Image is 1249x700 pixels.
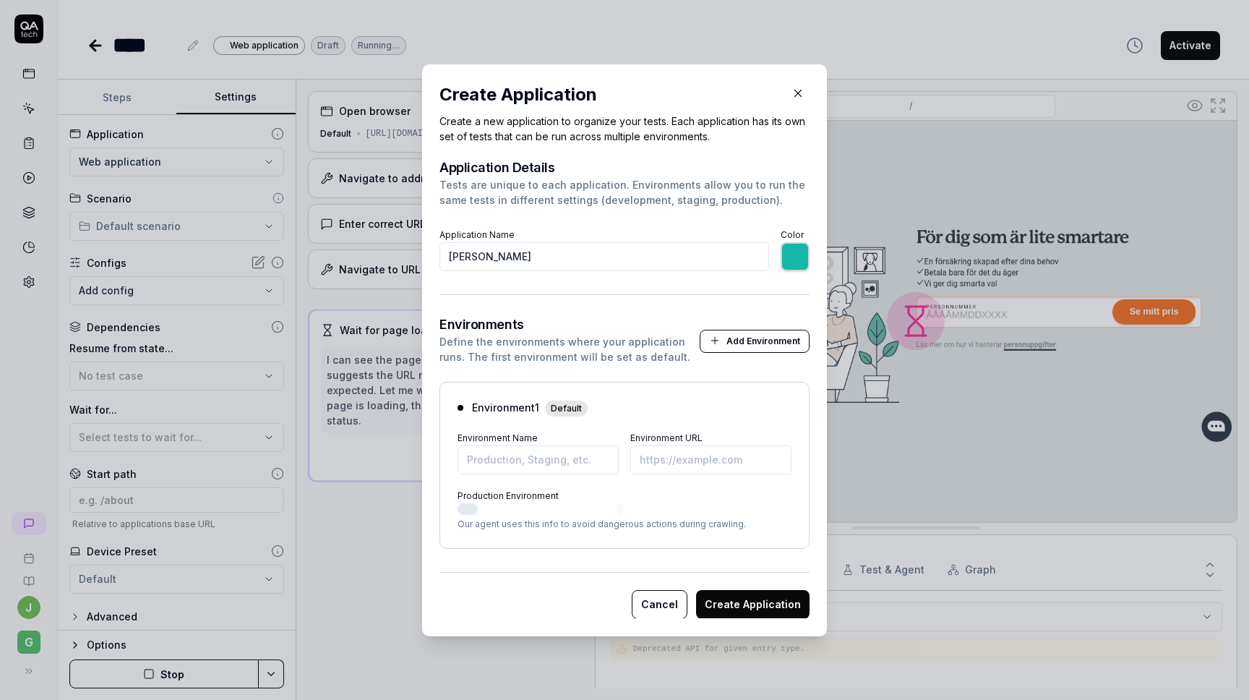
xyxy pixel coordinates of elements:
button: Add Environment [700,329,810,352]
div: Tests are unique to each application. Environments allow you to run the same tests in different s... [439,177,810,208]
h3: Environments [439,317,700,330]
p: Our agent uses this info to avoid dangerous actions during crawling. [458,517,791,530]
label: Application Name [439,229,515,240]
span: Default [545,400,588,416]
input: My Application [439,242,769,271]
label: Production Environment [458,490,559,500]
h3: Application Details [439,161,810,174]
button: Cancel [632,589,687,618]
button: Create Application [696,589,810,618]
button: Close Modal [786,82,810,105]
label: Environment URL [630,432,703,443]
input: https://example.com [630,445,791,474]
input: Production, Staging, etc. [458,445,619,474]
label: Environment Name [458,432,538,443]
span: Environment 1 [472,399,588,416]
div: Define the environments where your application runs. The first environment will be set as default. [439,333,700,364]
p: Create a new application to organize your tests. Each application has its own set of tests that c... [439,114,810,144]
label: Color [781,229,804,240]
h2: Create Application [439,82,810,108]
